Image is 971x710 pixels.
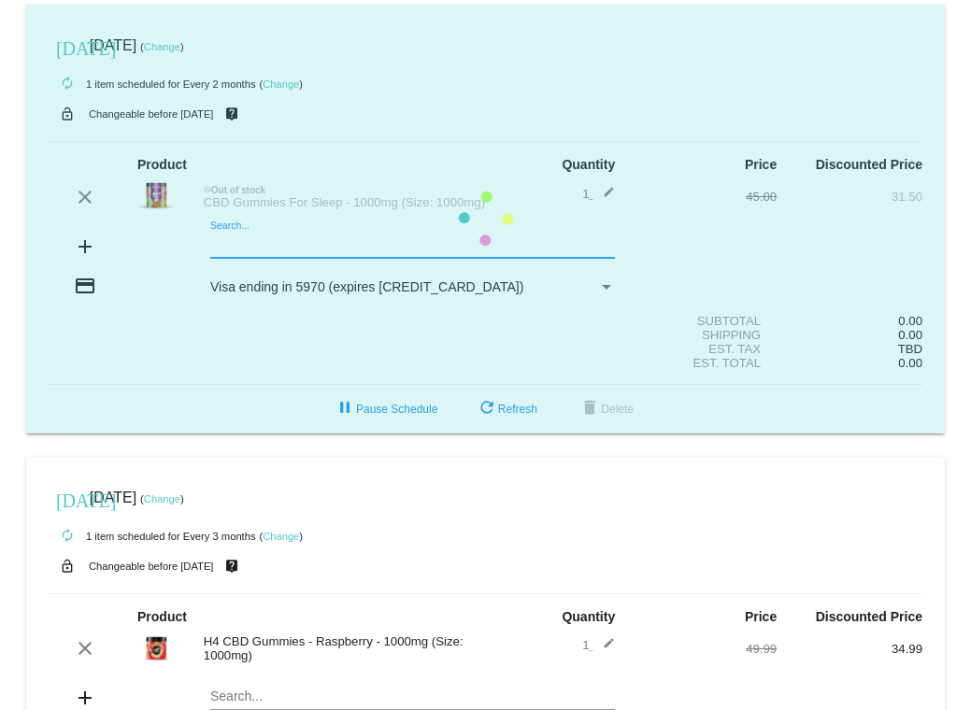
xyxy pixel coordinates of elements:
[259,531,303,542] small: ( )
[194,634,486,662] div: H4 CBD Gummies - Raspberry - 1000mg (Size: 1000mg)
[49,531,256,542] small: 1 item scheduled for Every 3 months
[56,554,79,578] mat-icon: lock_open
[74,637,96,660] mat-icon: clear
[56,488,79,510] mat-icon: [DATE]
[221,554,243,578] mat-icon: live_help
[582,638,615,652] span: 1
[263,531,299,542] a: Change
[562,609,615,624] strong: Quantity
[593,637,615,660] mat-icon: edit
[56,525,79,547] mat-icon: autorenew
[816,609,922,624] strong: Discounted Price
[137,629,175,666] img: Red-Berries_1000MG_650x650.jpg
[89,561,214,572] small: Changeable before [DATE]
[144,493,180,504] a: Change
[777,642,922,656] div: 34.99
[210,689,615,704] input: Search...
[745,609,777,624] strong: Price
[631,642,777,656] div: 49.99
[140,493,184,504] small: ( )
[74,687,96,709] mat-icon: add
[137,609,187,624] strong: Product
